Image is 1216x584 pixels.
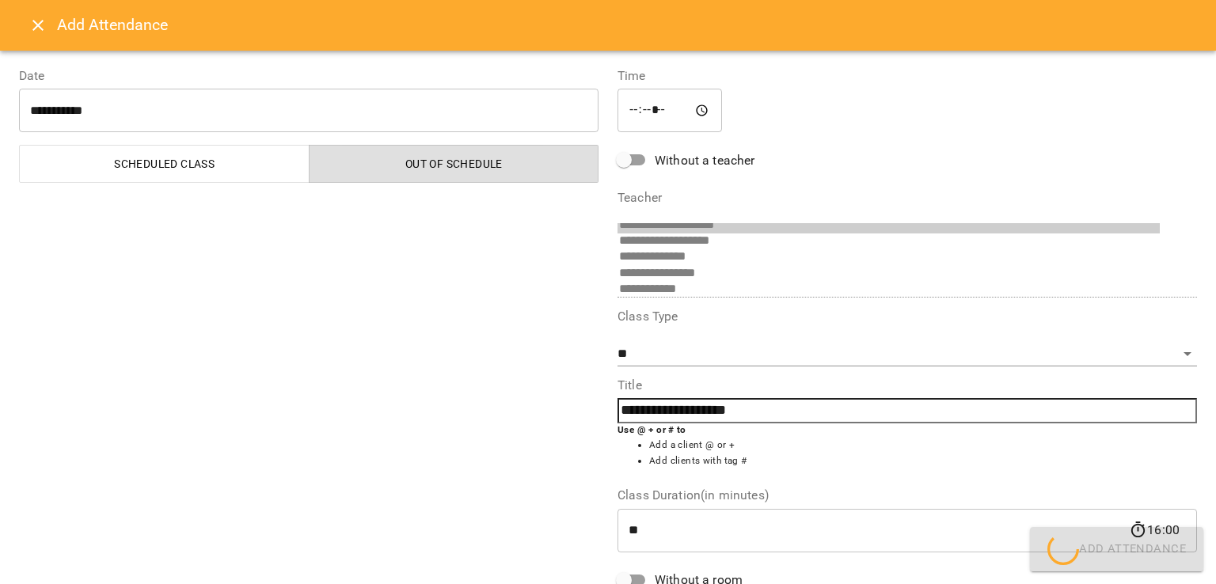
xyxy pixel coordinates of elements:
button: Close [19,6,57,44]
label: Date [19,70,598,82]
button: Scheduled class [19,145,310,183]
h6: Add Attendance [57,13,1197,37]
span: Scheduled class [29,154,300,173]
span: Without a teacher [655,151,755,170]
label: Class Duration(in minutes) [617,489,1197,502]
label: Title [617,379,1197,392]
span: Out of Schedule [319,154,590,173]
li: Add a client @ or + [649,438,1197,453]
b: Use @ + or # to [617,424,686,435]
button: Out of Schedule [309,145,599,183]
label: Class Type [617,310,1197,323]
li: Add clients with tag # [649,453,1197,469]
label: Teacher [617,192,1197,204]
label: Time [617,70,1197,82]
